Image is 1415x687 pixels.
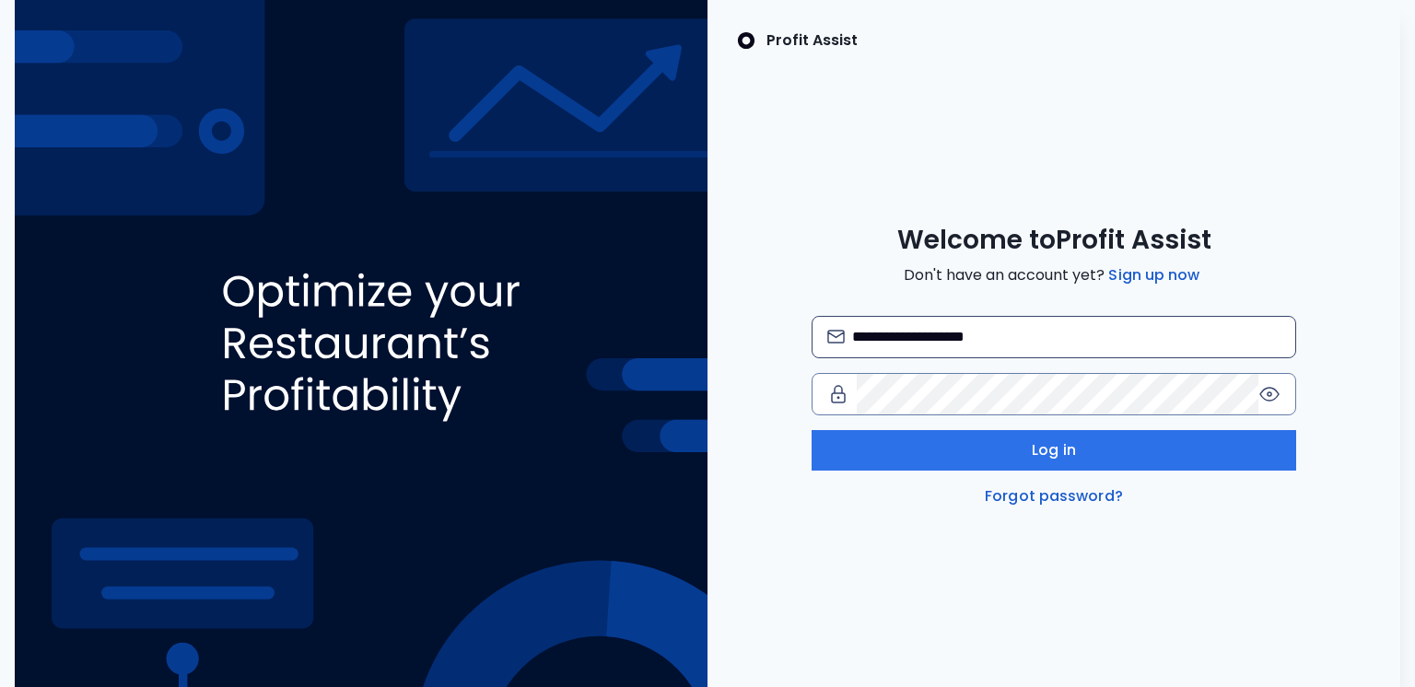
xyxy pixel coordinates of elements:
p: Profit Assist [766,29,858,52]
span: Welcome to Profit Assist [897,224,1211,257]
img: SpotOn Logo [737,29,755,52]
button: Log in [812,430,1297,471]
img: email [827,330,845,343]
span: Log in [1032,439,1076,461]
a: Sign up now [1105,264,1203,286]
span: Don't have an account yet? [904,264,1203,286]
a: Forgot password? [981,485,1127,507]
